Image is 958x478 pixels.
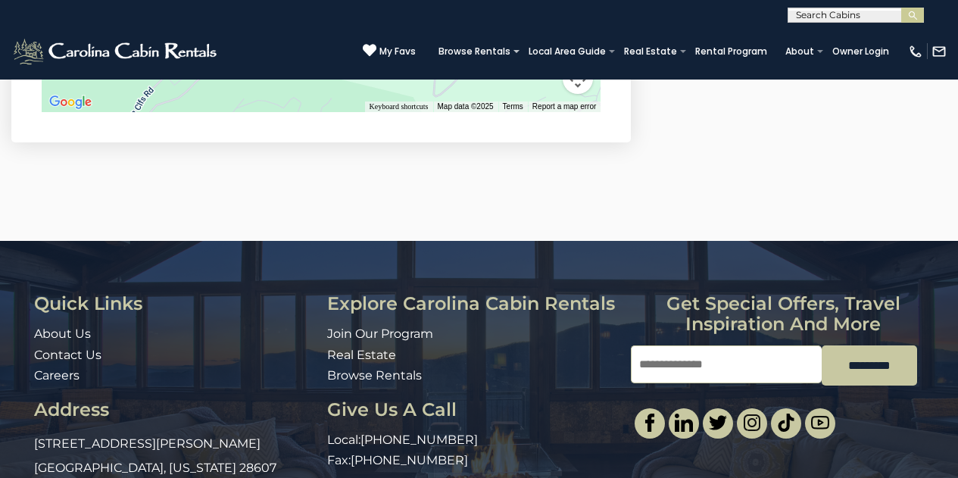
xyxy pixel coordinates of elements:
a: Report a map error [532,102,596,111]
span: My Favs [379,45,416,58]
a: About [778,41,822,62]
img: mail-regular-white.png [931,44,947,59]
h3: Address [34,400,316,420]
img: phone-regular-white.png [908,44,923,59]
a: Browse Rentals [431,41,518,62]
button: Keyboard shortcuts [369,102,428,112]
a: Real Estate [327,348,396,362]
a: [PHONE_NUMBER] [351,453,468,467]
a: Careers [34,368,80,383]
a: Local Area Guide [521,41,613,62]
p: Local: [327,432,620,449]
a: About Us [34,326,91,341]
h3: Get special offers, travel inspiration and more [631,294,935,334]
img: facebook-single.svg [641,414,659,432]
h3: Give Us A Call [327,400,620,420]
h3: Quick Links [34,294,316,314]
span: Map data ©2025 [438,102,494,111]
a: Terms (opens in new tab) [503,102,523,111]
a: Real Estate [616,41,685,62]
a: Contact Us [34,348,101,362]
a: Rental Program [688,41,775,62]
img: tiktok.svg [777,414,795,432]
img: linkedin-single.svg [675,414,693,432]
img: Google [45,92,95,112]
img: youtube-light.svg [811,414,829,432]
a: [PHONE_NUMBER] [360,433,478,447]
h3: Explore Carolina Cabin Rentals [327,294,620,314]
a: Browse Rentals [327,368,422,383]
img: White-1-2.png [11,36,221,67]
img: instagram-single.svg [743,414,761,432]
img: twitter-single.svg [709,414,727,432]
a: My Favs [363,43,416,59]
p: Fax: [327,452,620,470]
a: Owner Login [825,41,897,62]
a: Open this area in Google Maps (opens a new window) [45,92,95,112]
a: Join Our Program [327,326,433,341]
